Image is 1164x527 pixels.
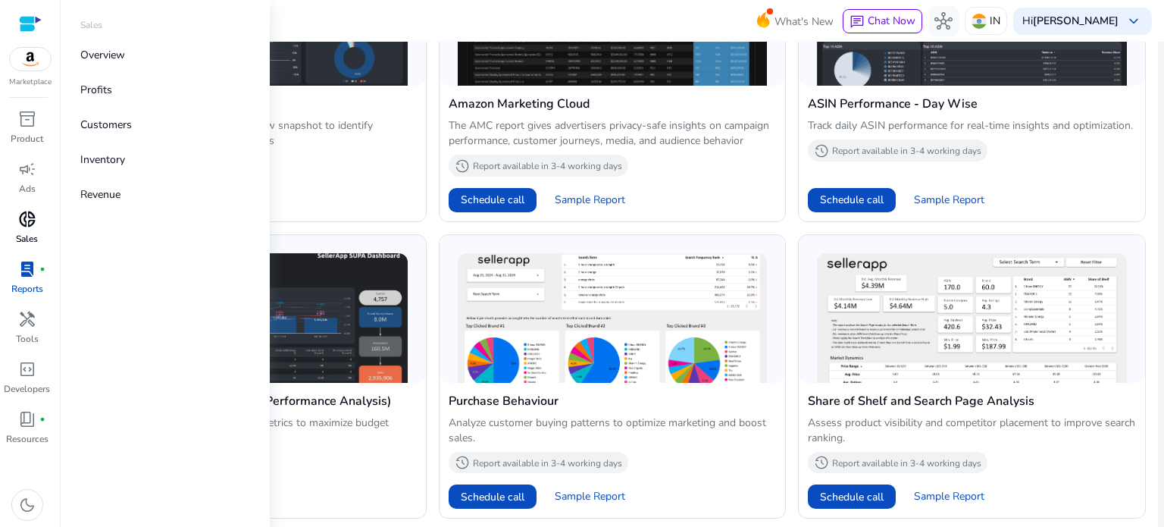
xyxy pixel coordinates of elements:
[455,455,470,470] span: history_2
[18,260,36,278] span: lab_profile
[18,110,36,128] span: inventory_2
[16,232,38,246] p: Sales
[902,188,997,212] button: Sample Report
[449,485,537,509] button: Schedule call
[832,145,981,157] p: Report available in 3-4 working days
[4,382,50,396] p: Developers
[18,410,36,428] span: book_4
[80,18,102,32] p: Sales
[18,496,36,514] span: dark_mode
[80,187,120,202] p: Revenue
[1022,16,1119,27] p: Hi
[6,432,48,446] p: Resources
[928,6,959,36] button: hub
[449,416,777,446] p: Analyze customer buying patterns to optimize marketing and boost sales.
[850,14,865,30] span: chat
[868,14,915,28] span: Chat Now
[934,12,953,30] span: hub
[80,117,132,133] p: Customers
[449,118,777,149] p: The AMC report gives advertisers privacy-safe insights on campaign performance, customer journeys...
[1033,14,1119,28] b: [PERSON_NAME]
[449,392,777,410] h4: Purchase Behaviour
[473,160,622,172] p: Report available in 3-4 working days
[10,48,51,71] img: amazon.svg
[473,457,622,469] p: Report available in 3-4 working days
[9,77,52,88] p: Marketplace
[18,310,36,328] span: handyman
[902,485,997,509] button: Sample Report
[808,485,896,509] button: Schedule call
[814,455,829,470] span: history_2
[80,82,112,98] p: Profits
[461,192,524,208] span: Schedule call
[820,192,884,208] span: Schedule call
[461,489,524,505] span: Schedule call
[39,266,45,272] span: fiber_manual_record
[449,95,777,113] h4: Amazon Marketing Cloud
[832,457,981,469] p: Report available in 3-4 working days
[808,416,1136,446] p: Assess product visibility and competitor placement to improve search ranking.
[808,95,1136,113] h4: ASIN Performance - Day Wise
[972,14,987,29] img: in.svg
[914,193,984,208] span: Sample Report
[543,188,637,212] button: Sample Report
[80,47,125,63] p: Overview
[39,416,45,422] span: fiber_manual_record
[80,152,125,168] p: Inventory
[11,132,43,146] p: Product
[843,9,922,33] button: chatChat Now
[990,8,1000,34] p: IN
[808,188,896,212] button: Schedule call
[774,8,834,35] span: What's New
[18,160,36,178] span: campaign
[16,332,39,346] p: Tools
[820,489,884,505] span: Schedule call
[19,182,36,196] p: Ads
[814,143,829,158] span: history_2
[449,188,537,212] button: Schedule call
[555,193,625,208] span: Sample Report
[18,210,36,228] span: donut_small
[543,485,637,509] button: Sample Report
[455,158,470,174] span: history_2
[11,282,43,296] p: Reports
[1125,12,1143,30] span: keyboard_arrow_down
[914,489,984,504] span: Sample Report
[808,118,1136,133] p: Track daily ASIN performance for real-time insights and optimization.
[808,392,1136,410] h4: Share of Shelf and Search Page Analysis
[18,360,36,378] span: code_blocks
[555,489,625,504] span: Sample Report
